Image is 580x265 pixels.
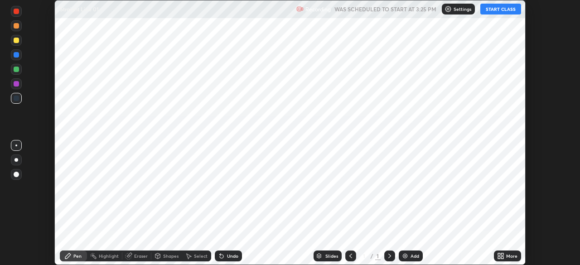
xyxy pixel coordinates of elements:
div: Pen [73,254,82,258]
div: More [506,254,517,258]
div: 1 [360,253,369,259]
div: Shapes [163,254,179,258]
p: Settings [454,7,471,11]
button: START CLASS [480,4,521,14]
div: Undo [227,254,238,258]
img: class-settings-icons [445,5,452,13]
img: add-slide-button [401,252,409,260]
div: Slides [325,254,338,258]
p: Straight Line 01 [60,5,99,13]
p: Recording [305,6,331,13]
div: Add [411,254,419,258]
div: Select [194,254,208,258]
div: Highlight [99,254,119,258]
img: recording.375f2c34.svg [296,5,304,13]
div: 1 [375,252,381,260]
div: Eraser [134,254,148,258]
h5: WAS SCHEDULED TO START AT 3:25 PM [334,5,436,13]
div: / [371,253,373,259]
